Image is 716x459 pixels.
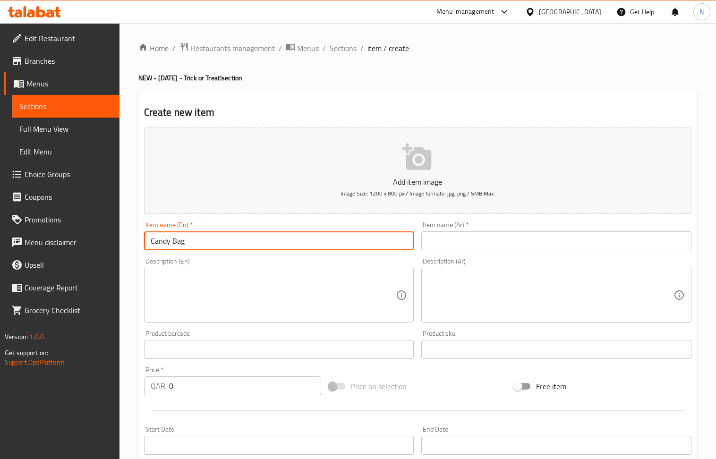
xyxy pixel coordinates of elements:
[360,42,364,54] li: /
[4,186,119,208] a: Coupons
[5,347,48,359] span: Get support on:
[25,169,112,180] span: Choice Groups
[367,42,409,54] span: item / create
[179,42,275,54] a: Restaurants management
[323,42,326,54] li: /
[144,231,414,250] input: Enter name En
[144,127,691,214] button: Add item imageImage Size: 1200 x 800 px / Image formats: jpg, png / 5MB Max.
[172,42,176,54] li: /
[25,282,112,293] span: Coverage Report
[4,299,119,322] a: Grocery Checklist
[297,42,319,54] span: Menus
[4,208,119,231] a: Promotions
[12,95,119,118] a: Sections
[4,50,119,72] a: Branches
[351,381,407,392] span: Price on selection
[159,176,677,187] p: Add item image
[138,42,169,54] a: Home
[25,259,112,271] span: Upsell
[436,6,494,17] div: Menu-management
[4,231,119,254] a: Menu disclaimer
[25,305,112,316] span: Grocery Checklist
[25,214,112,225] span: Promotions
[5,331,28,343] span: Version:
[29,331,44,343] span: 1.0.0
[25,33,112,44] span: Edit Restaurant
[19,101,112,112] span: Sections
[25,237,112,248] span: Menu disclaimer
[4,72,119,95] a: Menus
[19,123,112,135] span: Full Menu View
[4,27,119,50] a: Edit Restaurant
[151,380,165,391] p: QAR
[138,73,697,83] h4: NEW - [DATE] - Trick or Treat! section
[421,231,691,250] input: Enter name Ar
[12,118,119,140] a: Full Menu View
[536,381,566,392] span: Free item
[4,163,119,186] a: Choice Groups
[25,191,112,203] span: Coupons
[539,7,601,17] div: [GEOGRAPHIC_DATA]
[4,276,119,299] a: Coverage Report
[330,42,357,54] a: Sections
[138,42,697,54] nav: breadcrumb
[19,146,112,157] span: Edit Menu
[25,55,112,67] span: Branches
[26,78,112,89] span: Menus
[699,7,704,17] span: N
[279,42,282,54] li: /
[286,42,319,54] a: Menus
[421,340,691,359] input: Please enter product sku
[5,356,65,368] a: Support.OpsPlatform
[341,188,495,199] span: Image Size: 1200 x 800 px / Image formats: jpg, png / 5MB Max.
[191,42,275,54] span: Restaurants management
[4,254,119,276] a: Upsell
[144,340,414,359] input: Please enter product barcode
[12,140,119,163] a: Edit Menu
[169,376,322,395] input: Please enter price
[144,105,691,119] h2: Create new item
